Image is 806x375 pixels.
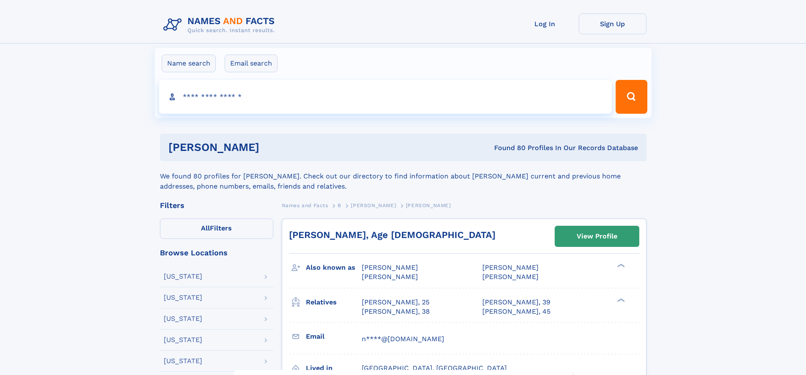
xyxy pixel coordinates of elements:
[164,294,202,301] div: [US_STATE]
[164,337,202,343] div: [US_STATE]
[201,224,210,232] span: All
[160,219,273,239] label: Filters
[362,263,418,271] span: [PERSON_NAME]
[362,298,429,307] a: [PERSON_NAME], 25
[160,202,273,209] div: Filters
[160,161,646,192] div: We found 80 profiles for [PERSON_NAME]. Check out our directory to find information about [PERSON...
[282,200,328,211] a: Names and Facts
[351,203,396,208] span: [PERSON_NAME]
[511,14,579,34] a: Log In
[164,273,202,280] div: [US_STATE]
[164,358,202,364] div: [US_STATE]
[160,249,273,257] div: Browse Locations
[351,200,396,211] a: [PERSON_NAME]
[482,298,550,307] a: [PERSON_NAME], 39
[168,142,377,153] h1: [PERSON_NAME]
[615,297,625,303] div: ❯
[225,55,278,72] label: Email search
[362,364,507,372] span: [GEOGRAPHIC_DATA], [GEOGRAPHIC_DATA]
[577,227,617,246] div: View Profile
[615,263,625,268] div: ❯
[289,230,495,240] a: [PERSON_NAME], Age [DEMOGRAPHIC_DATA]
[160,14,282,36] img: Logo Names and Facts
[482,263,539,271] span: [PERSON_NAME]
[362,273,418,281] span: [PERSON_NAME]
[362,307,430,316] a: [PERSON_NAME], 38
[406,203,451,208] span: [PERSON_NAME]
[164,315,202,322] div: [US_STATE]
[338,203,341,208] span: B
[306,260,362,275] h3: Also known as
[159,80,612,114] input: search input
[306,329,362,344] h3: Email
[338,200,341,211] a: B
[162,55,216,72] label: Name search
[555,226,639,246] a: View Profile
[377,143,638,153] div: Found 80 Profiles In Our Records Database
[616,80,647,114] button: Search Button
[306,295,362,309] h3: Relatives
[482,307,550,316] a: [PERSON_NAME], 45
[482,273,539,281] span: [PERSON_NAME]
[579,14,646,34] a: Sign Up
